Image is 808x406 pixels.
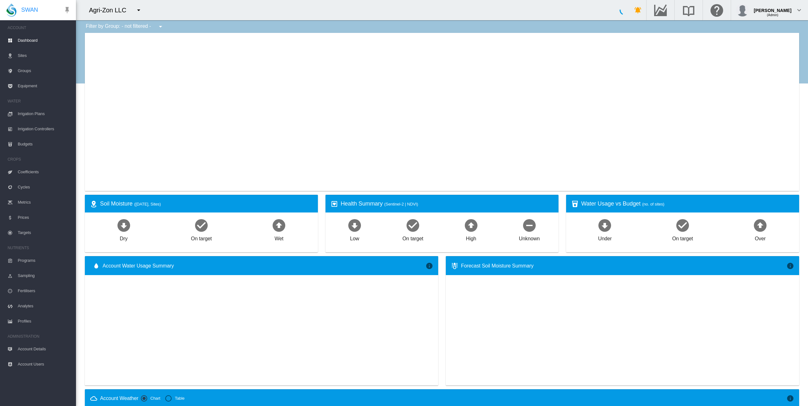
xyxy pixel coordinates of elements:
md-icon: icon-chevron-down [795,6,803,14]
div: Under [598,233,612,242]
span: Irrigation Plans [18,106,71,121]
div: [PERSON_NAME] [754,5,792,11]
span: CROPS [8,154,71,164]
span: Programs [18,253,71,268]
md-icon: icon-arrow-up-bold-circle [271,218,287,233]
md-radio-button: Table [165,396,185,402]
md-icon: icon-arrow-down-bold-circle [116,218,131,233]
md-icon: Go to the Data Hub [653,6,668,14]
img: SWAN-Landscape-Logo-Colour-drop.png [6,3,16,17]
span: ACCOUNT [8,23,71,33]
div: Low [350,233,359,242]
div: Filter by Group: - not filtered - [81,20,169,33]
span: Metrics [18,195,71,210]
md-icon: icon-bell-ring [634,6,642,14]
md-icon: icon-checkbox-marked-circle [405,218,420,233]
md-icon: icon-arrow-up-bold-circle [753,218,768,233]
span: Groups [18,63,71,78]
span: SWAN [21,6,38,14]
md-icon: icon-thermometer-lines [451,262,458,270]
button: icon-bell-ring [632,4,644,16]
div: Dry [120,233,128,242]
span: Account Water Usage Summary [103,262,426,269]
div: On target [672,233,693,242]
md-icon: icon-menu-down [135,6,142,14]
div: Over [755,233,766,242]
md-icon: icon-checkbox-marked-circle [675,218,690,233]
md-icon: Search the knowledge base [681,6,696,14]
span: Targets [18,225,71,240]
span: Cycles [18,180,71,195]
md-icon: icon-water [92,262,100,270]
div: Forecast Soil Moisture Summary [461,262,786,269]
md-icon: icon-minus-circle [522,218,537,233]
span: WATER [8,96,71,106]
div: Water Usage vs Budget [581,200,794,208]
span: Coefficients [18,164,71,180]
md-icon: icon-menu-down [157,23,164,30]
div: On target [402,233,423,242]
span: (no. of sites) [642,202,664,206]
md-icon: icon-checkbox-marked-circle [194,218,209,233]
md-icon: icon-information [786,395,794,402]
span: Dashboard [18,33,71,48]
div: High [466,233,477,242]
span: Budgets [18,137,71,152]
span: NUTRIENTS [8,243,71,253]
span: Irrigation Controllers [18,121,71,137]
md-icon: icon-arrow-up-bold-circle [464,218,479,233]
span: Analytes [18,298,71,314]
span: Fertilisers [18,283,71,298]
div: Account Weather [100,395,138,402]
md-icon: icon-information [786,262,794,270]
div: Wet [275,233,283,242]
span: Prices [18,210,71,225]
span: ([DATE], Sites) [134,202,161,206]
span: (Admin) [767,13,778,17]
button: icon-menu-down [154,20,167,33]
md-icon: icon-arrow-down-bold-circle [597,218,612,233]
button: icon-menu-down [132,4,145,16]
md-icon: icon-arrow-down-bold-circle [347,218,362,233]
div: Soil Moisture [100,200,313,208]
md-icon: Click here for help [709,6,724,14]
span: Sampling [18,268,71,283]
span: ADMINISTRATION [8,331,71,341]
span: Sites [18,48,71,63]
md-icon: icon-cup-water [571,200,579,208]
div: Agri-Zon LLC [89,6,132,15]
div: Health Summary [341,200,553,208]
md-icon: icon-information [426,262,433,270]
span: Equipment [18,78,71,94]
md-icon: icon-weather-cloudy [90,395,98,402]
span: (Sentinel-2 | NDVI) [384,202,418,206]
span: Profiles [18,314,71,329]
div: On target [191,233,212,242]
span: Account Users [18,357,71,372]
span: Account Details [18,341,71,357]
img: profile.jpg [736,4,749,16]
div: Unknown [519,233,540,242]
md-icon: icon-heart-box-outline [331,200,338,208]
md-icon: icon-pin [63,6,71,14]
md-icon: icon-map-marker-radius [90,200,98,208]
md-radio-button: Chart [141,396,160,402]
